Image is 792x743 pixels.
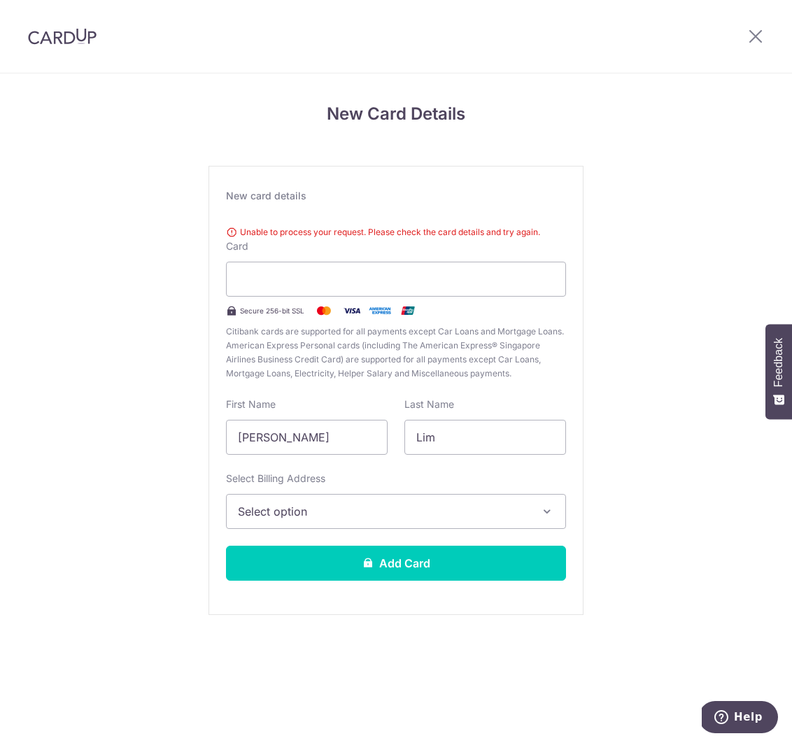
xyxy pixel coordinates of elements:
[240,305,304,316] span: Secure 256-bit SSL
[366,302,394,319] img: .alt.amex
[226,420,388,455] input: Cardholder First Name
[226,239,248,253] label: Card
[226,546,566,581] button: Add Card
[394,302,422,319] img: .alt.unionpay
[765,324,792,419] button: Feedback - Show survey
[226,397,276,411] label: First Name
[310,302,338,319] img: Mastercard
[226,494,566,529] button: Select option
[772,338,785,387] span: Feedback
[702,701,778,736] iframe: Opens a widget where you can find more information
[226,225,566,239] div: Unable to process your request. Please check the card details and try again.
[238,503,529,520] span: Select option
[226,189,566,203] div: New card details
[238,271,554,288] iframe: Secure card payment input frame
[404,420,566,455] input: Cardholder Last Name
[338,302,366,319] img: Visa
[404,397,454,411] label: Last Name
[208,101,584,127] h4: New Card Details
[226,472,325,486] label: Select Billing Address
[28,28,97,45] img: CardUp
[226,325,566,381] span: Citibank cards are supported for all payments except Car Loans and Mortgage Loans. American Expre...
